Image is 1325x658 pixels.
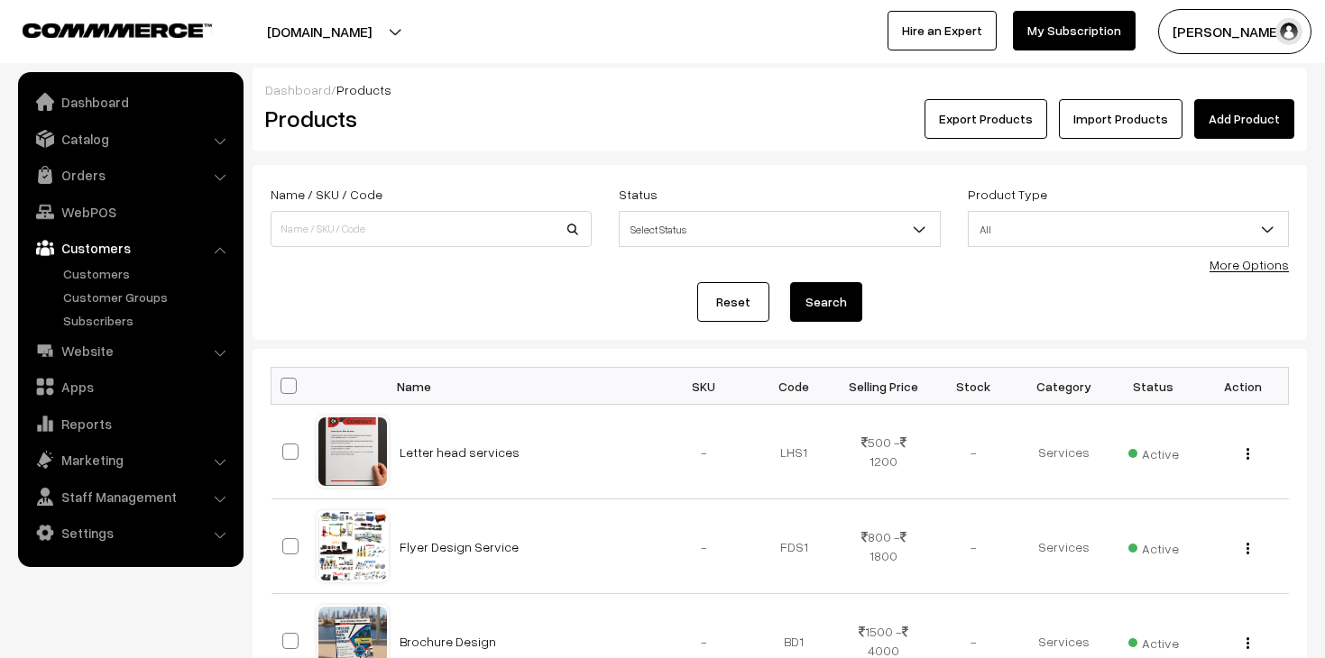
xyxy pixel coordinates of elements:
[400,444,520,460] a: Letter head services
[59,288,237,306] a: Customer Groups
[1247,637,1249,649] img: Menu
[659,499,750,594] td: -
[271,185,382,204] label: Name / SKU / Code
[1018,499,1109,594] td: Services
[749,499,839,594] td: FDS1
[620,214,939,245] span: Select Status
[400,634,496,649] a: Brochure Design
[1128,535,1179,558] span: Active
[265,80,1294,99] div: /
[929,405,1019,499] td: -
[23,232,237,264] a: Customers
[1013,11,1136,50] a: My Subscription
[23,370,237,403] a: Apps
[1059,99,1182,139] a: Import Products
[929,368,1019,405] th: Stock
[929,499,1019,594] td: -
[1158,9,1311,54] button: [PERSON_NAME]…
[1128,440,1179,463] span: Active
[336,82,391,97] span: Products
[23,23,212,37] img: COMMMERCE
[1199,368,1289,405] th: Action
[968,185,1047,204] label: Product Type
[1275,18,1302,45] img: user
[619,185,658,204] label: Status
[23,480,237,513] a: Staff Management
[969,214,1288,245] span: All
[888,11,997,50] a: Hire an Expert
[1247,448,1249,460] img: Menu
[749,368,839,405] th: Code
[1247,543,1249,554] img: Menu
[1210,257,1289,272] a: More Options
[400,539,519,554] a: Flyer Design Service
[23,516,237,549] a: Settings
[1128,629,1179,653] span: Active
[619,211,940,247] span: Select Status
[23,159,237,191] a: Orders
[659,368,750,405] th: SKU
[23,407,237,440] a: Reports
[839,368,929,405] th: Selling Price
[23,123,237,155] a: Catalog
[749,405,839,499] td: LHS1
[839,405,929,499] td: 500 - 1200
[925,99,1047,139] button: Export Products
[1018,368,1109,405] th: Category
[697,282,769,322] a: Reset
[790,282,862,322] button: Search
[839,499,929,594] td: 800 - 1800
[1194,99,1294,139] a: Add Product
[968,211,1289,247] span: All
[23,18,180,40] a: COMMMERCE
[23,443,237,476] a: Marketing
[59,311,237,330] a: Subscribers
[23,196,237,228] a: WebPOS
[23,86,237,118] a: Dashboard
[265,82,331,97] a: Dashboard
[1109,368,1199,405] th: Status
[23,334,237,367] a: Website
[659,405,750,499] td: -
[1018,405,1109,499] td: Services
[265,105,590,133] h2: Products
[389,368,659,405] th: Name
[59,264,237,283] a: Customers
[204,9,435,54] button: [DOMAIN_NAME]
[271,211,592,247] input: Name / SKU / Code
